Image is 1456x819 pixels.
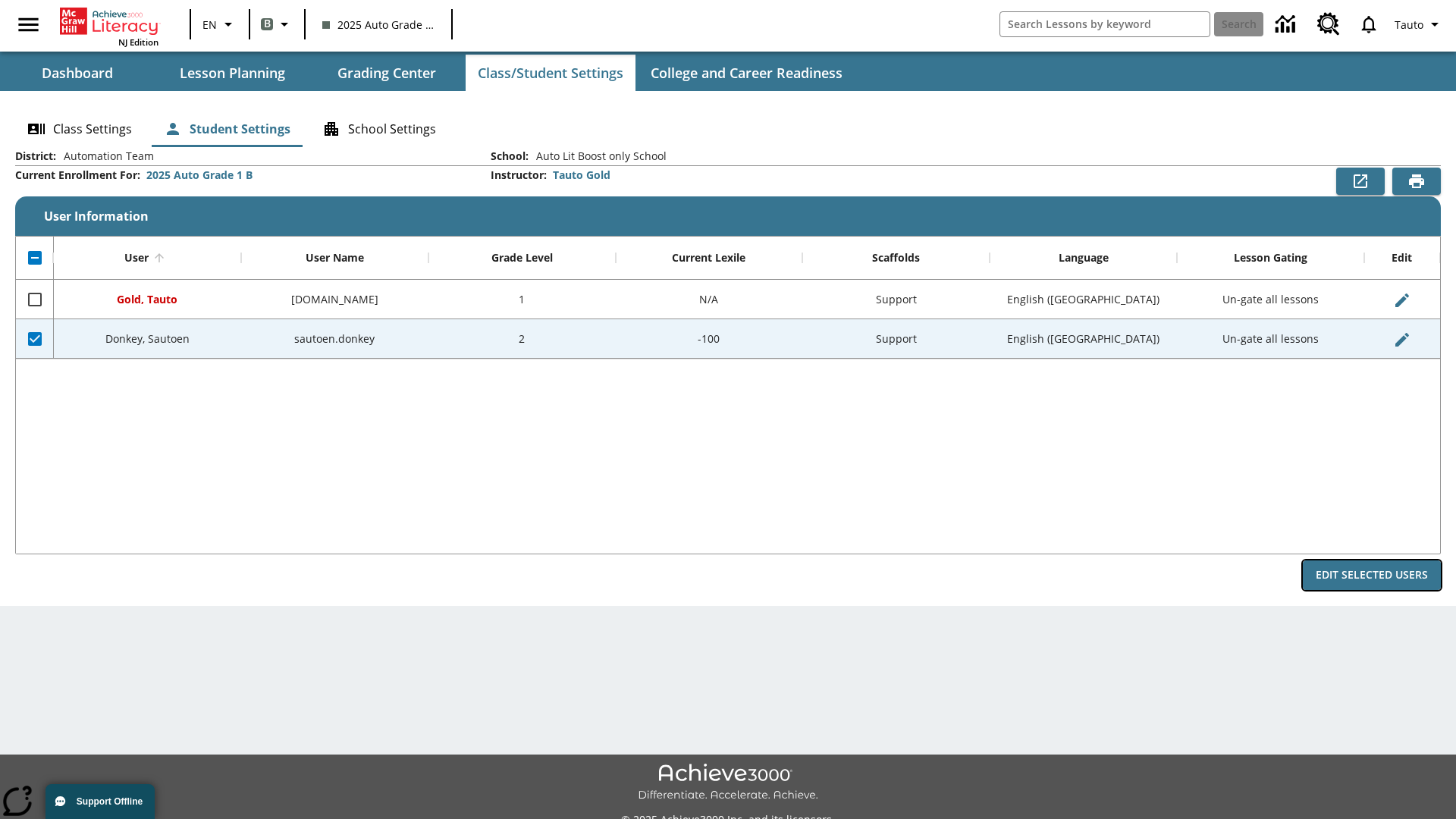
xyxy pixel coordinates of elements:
a: Notifications [1349,5,1389,44]
div: Support [802,319,990,359]
span: Support Offline [77,796,143,807]
div: Lesson Gating [1234,251,1307,265]
span: Donkey, Sautoen [105,331,190,346]
button: Student Settings [152,111,303,147]
span: Auto Lit Boost only School [529,149,667,164]
div: Language [1059,251,1109,265]
div: User [124,251,149,265]
button: Edit User [1387,325,1417,355]
button: Export to CSV [1336,168,1385,195]
div: -100 [616,319,803,359]
div: Class/Student Settings [15,111,1441,147]
div: sautoen.donkey [241,319,428,359]
button: Dashboard [2,55,153,91]
div: Edit [1392,251,1412,265]
div: User Name [306,251,364,265]
span: Automation Team [56,149,154,164]
button: Open side menu [6,2,51,47]
div: English (US) [990,280,1177,319]
h2: District : [15,150,56,163]
button: Print Preview [1392,168,1441,195]
span: EN [202,17,217,33]
div: 1 [428,280,616,319]
div: Scaffolds [872,251,920,265]
a: Home [60,6,158,36]
h2: School : [491,150,529,163]
h2: Instructor : [491,169,547,182]
div: Support [802,280,990,319]
button: Edit User [1387,285,1417,315]
input: search field [1000,12,1210,36]
button: Profile/Settings [1389,11,1450,38]
button: Edit Selected Users [1303,560,1441,590]
div: Tauto Gold [553,168,610,183]
div: English (US) [990,319,1177,359]
button: Support Offline [45,784,155,819]
button: College and Career Readiness [639,55,855,91]
span: User Information [44,208,149,224]
div: Un-gate all lessons [1177,319,1364,359]
span: B [264,14,271,33]
button: Boost Class color is gray green. Change class color [255,11,300,38]
div: 2025 Auto Grade 1 B [146,168,253,183]
div: Home [60,5,158,48]
button: Grading Center [311,55,463,91]
button: Class Settings [15,111,144,147]
div: User Information [15,149,1441,591]
div: Un-gate all lessons [1177,280,1364,319]
button: Lesson Planning [156,55,308,91]
div: N/A [616,280,803,319]
span: Gold, Tauto [117,292,177,306]
button: Class/Student Settings [466,55,635,91]
span: Tauto [1395,17,1423,33]
div: tauto.gold [241,280,428,319]
a: Data Center [1266,4,1308,45]
button: Language: EN, Select a language [196,11,244,38]
div: Current Lexile [672,251,745,265]
button: School Settings [310,111,448,147]
img: Achieve3000 Differentiate Accelerate Achieve [638,764,818,802]
a: Resource Center, Will open in new tab [1308,4,1349,45]
span: NJ Edition [118,36,158,48]
div: Grade Level [491,251,553,265]
span: 2025 Auto Grade 1 B [322,17,435,33]
h2: Current Enrollment For : [15,169,140,182]
div: 2 [428,319,616,359]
